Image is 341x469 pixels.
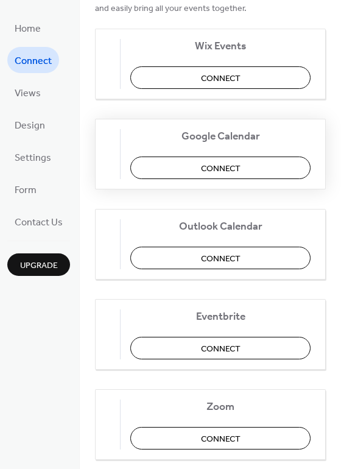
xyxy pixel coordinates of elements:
[201,72,241,85] span: Connect
[7,15,48,41] a: Home
[201,432,241,445] span: Connect
[201,252,241,265] span: Connect
[130,400,311,413] span: Zoom
[7,111,52,138] a: Design
[7,253,70,276] button: Upgrade
[201,342,241,355] span: Connect
[130,220,311,233] span: Outlook Calendar
[15,116,45,135] span: Design
[15,19,41,38] span: Home
[7,176,44,202] a: Form
[130,247,311,269] button: Connect
[15,52,52,71] span: Connect
[20,259,58,272] span: Upgrade
[7,47,59,73] a: Connect
[7,208,70,234] a: Contact Us
[130,157,311,179] button: Connect
[130,337,311,359] button: Connect
[15,181,37,200] span: Form
[7,79,48,105] a: Views
[130,66,311,89] button: Connect
[7,144,58,170] a: Settings
[15,213,63,232] span: Contact Us
[130,130,311,143] span: Google Calendar
[130,310,311,323] span: Eventbrite
[201,162,241,175] span: Connect
[15,84,41,103] span: Views
[130,427,311,450] button: Connect
[15,149,51,167] span: Settings
[130,40,311,52] span: Wix Events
